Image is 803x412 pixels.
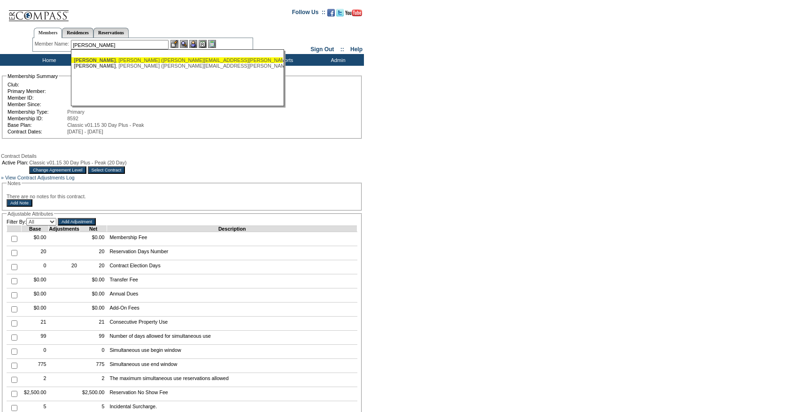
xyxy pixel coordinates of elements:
[79,303,107,317] td: $0.00
[22,317,49,331] td: 21
[22,226,49,232] td: Base
[79,232,107,246] td: $0.00
[62,28,93,38] a: Residences
[79,288,107,303] td: $0.00
[79,246,107,260] td: 20
[22,303,49,317] td: $0.00
[8,122,66,128] td: Base Plan:
[7,211,54,217] legend: Adjustable Attributes
[93,28,129,38] a: Reservations
[7,180,22,186] legend: Notes
[107,274,357,288] td: Transfer Fee
[74,63,116,69] span: [PERSON_NAME]
[7,218,56,225] td: Filter By:
[292,8,325,19] td: Follow Us ::
[22,246,49,260] td: 20
[49,260,80,274] td: 20
[107,317,357,331] td: Consecutive Property Use
[8,88,89,94] td: Primary Member:
[22,345,49,359] td: 0
[22,359,49,373] td: 775
[79,387,107,401] td: $2,500.00
[107,359,357,373] td: Simultaneous use end window
[199,40,207,48] img: Reservations
[7,199,32,207] input: Add Note
[67,129,103,134] span: [DATE] - [DATE]
[189,40,197,48] img: Impersonate
[79,331,107,345] td: 99
[8,82,89,87] td: Club:
[74,63,280,69] div: , [PERSON_NAME] ([PERSON_NAME][EMAIL_ADDRESS][PERSON_NAME][DOMAIN_NAME])
[8,129,66,134] td: Contract Dates:
[107,303,357,317] td: Add-On Fees
[107,226,357,232] td: Description
[58,218,96,225] input: Add Adjustment
[107,246,357,260] td: Reservation Days Number
[49,226,80,232] td: Adjustments
[170,40,178,48] img: b_edit.gif
[8,101,89,107] td: Member Since:
[8,95,89,101] td: Member ID:
[29,160,126,165] span: Classic v01.15 30 Day Plus - Peak (20 Day)
[79,359,107,373] td: 775
[350,46,363,53] a: Help
[7,73,59,79] legend: Membership Summary
[34,28,62,38] a: Members
[21,54,75,66] td: Home
[79,274,107,288] td: $0.00
[327,9,335,16] img: Become our fan on Facebook
[74,57,116,63] span: [PERSON_NAME]
[8,109,66,115] td: Membership Type:
[107,288,357,303] td: Annual Dues
[1,175,75,180] a: » View Contract Adjustments Log
[1,153,363,159] div: Contract Details
[107,232,357,246] td: Membership Fee
[22,288,49,303] td: $0.00
[67,109,85,115] span: Primary
[340,46,344,53] span: ::
[2,160,28,165] td: Active Plan:
[7,194,86,199] span: There are no notes for this contract.
[107,373,357,387] td: The maximum simultaneous use reservations allowed
[22,331,49,345] td: 99
[345,9,362,16] img: Subscribe to our YouTube Channel
[79,226,107,232] td: Net
[22,387,49,401] td: $2,500.00
[107,345,357,359] td: Simultaneous use begin window
[79,373,107,387] td: 2
[208,40,216,48] img: b_calculator.gif
[107,331,357,345] td: Number of days allowed for simultaneous use
[79,317,107,331] td: 21
[8,2,69,22] img: Compass Home
[79,260,107,274] td: 20
[336,12,344,17] a: Follow us on Twitter
[107,387,357,401] td: Reservation No Show Fee
[310,46,334,53] a: Sign Out
[67,122,144,128] span: Classic v01.15 30 Day Plus - Peak
[88,166,125,174] input: Select Contract
[310,54,364,66] td: Admin
[345,12,362,17] a: Subscribe to our YouTube Channel
[22,232,49,246] td: $0.00
[22,373,49,387] td: 2
[74,57,280,63] div: , [PERSON_NAME] ([PERSON_NAME][EMAIL_ADDRESS][PERSON_NAME][DOMAIN_NAME])
[180,40,188,48] img: View
[107,260,357,274] td: Contract Election Days
[22,260,49,274] td: 0
[22,274,49,288] td: $0.00
[327,12,335,17] a: Become our fan on Facebook
[29,166,86,174] input: Change Agreement Level
[79,345,107,359] td: 0
[67,116,78,121] span: 8592
[35,40,71,48] div: Member Name:
[336,9,344,16] img: Follow us on Twitter
[8,116,66,121] td: Membership ID:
